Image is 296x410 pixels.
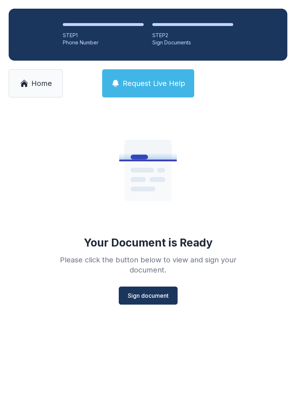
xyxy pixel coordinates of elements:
[44,255,252,275] div: Please click the button below to view and sign your document.
[123,78,185,88] span: Request Live Help
[31,78,52,88] span: Home
[152,39,233,46] div: Sign Documents
[84,236,213,249] div: Your Document is Ready
[152,32,233,39] div: STEP 2
[128,291,169,300] span: Sign document
[63,39,144,46] div: Phone Number
[63,32,144,39] div: STEP 1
